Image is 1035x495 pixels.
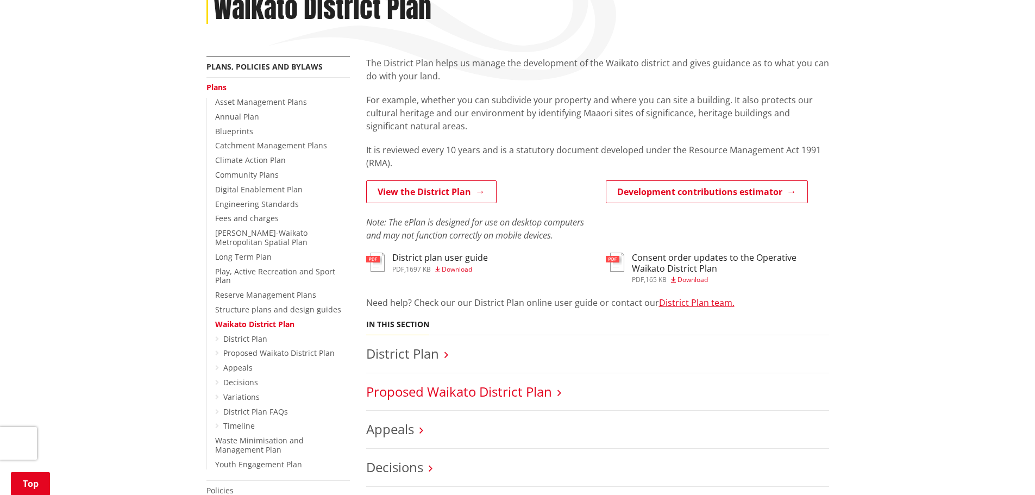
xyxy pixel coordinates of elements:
a: Proposed Waikato District Plan [223,348,335,358]
h5: In this section [366,320,429,329]
a: Engineering Standards [215,199,299,209]
a: Timeline [223,421,255,431]
a: Decisions [223,377,258,387]
a: District Plan [223,334,267,344]
a: Development contributions estimator [606,180,808,203]
p: The District Plan helps us manage the development of the Waikato district and gives guidance as t... [366,57,829,83]
a: Community Plans [215,170,279,180]
a: Play, Active Recreation and Sport Plan [215,266,335,286]
a: Waste Minimisation and Management Plan [215,435,304,455]
a: District Plan team. [659,297,735,309]
div: , [392,266,488,273]
a: Variations [223,392,260,402]
span: Download [678,275,708,284]
a: Blueprints [215,126,253,136]
img: document-pdf.svg [606,253,624,272]
a: Top [11,472,50,495]
span: 165 KB [645,275,667,284]
a: Consent order updates to the Operative Waikato District Plan pdf,165 KB Download [606,253,829,283]
a: Proposed Waikato District Plan [366,383,552,400]
p: Need help? Check our our District Plan online user guide or contact our [366,296,829,309]
a: Catchment Management Plans [215,140,327,151]
iframe: Messenger Launcher [985,449,1024,488]
a: Youth Engagement Plan [215,459,302,469]
a: District Plan FAQs [223,406,288,417]
span: 1697 KB [406,265,431,274]
a: Decisions [366,458,423,476]
a: District Plan [366,344,439,362]
div: , [632,277,829,283]
p: It is reviewed every 10 years and is a statutory document developed under the Resource Management... [366,143,829,170]
a: View the District Plan [366,180,497,203]
a: Long Term Plan [215,252,272,262]
a: Reserve Management Plans [215,290,316,300]
a: Plans, policies and bylaws [206,61,323,72]
h3: Consent order updates to the Operative Waikato District Plan [632,253,829,273]
a: Climate Action Plan [215,155,286,165]
span: Download [442,265,472,274]
a: Waikato District Plan [215,319,294,329]
span: pdf [392,265,404,274]
a: Fees and charges [215,213,279,223]
p: For example, whether you can subdivide your property and where you can site a building. It also p... [366,93,829,133]
a: Annual Plan [215,111,259,122]
a: Structure plans and design guides [215,304,341,315]
em: Note: The ePlan is designed for use on desktop computers and may not function correctly on mobile... [366,216,584,241]
a: [PERSON_NAME]-Waikato Metropolitan Spatial Plan [215,228,308,247]
a: Appeals [223,362,253,373]
h3: District plan user guide [392,253,488,263]
a: District plan user guide pdf,1697 KB Download [366,253,488,272]
a: Asset Management Plans [215,97,307,107]
a: Appeals [366,420,414,438]
a: Plans [206,82,227,92]
img: document-pdf.svg [366,253,385,272]
span: pdf [632,275,644,284]
a: Digital Enablement Plan [215,184,303,195]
